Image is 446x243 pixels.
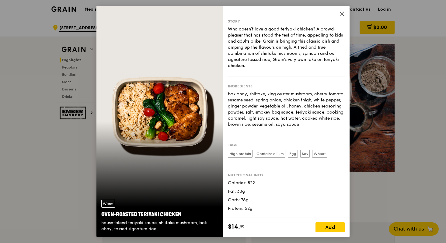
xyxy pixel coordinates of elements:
div: bok choy, shiitake, king oyster mushroom, cherry tomato, sesame seed, spring onion, chicken thigh... [228,91,345,128]
div: Protein: 62g [228,206,345,212]
div: Who doesn't love a good teriyaki chicken? A crowd-pleaser that has stood the test of time, appeal... [228,26,345,69]
label: Soy [300,150,310,158]
div: Ingredients [228,84,345,89]
div: Calories: 822 [228,180,345,186]
label: High protein [228,150,253,158]
label: Contains allium [255,150,285,158]
div: Fat: 30g [228,188,345,195]
label: Egg [288,150,298,158]
div: Warm [101,200,115,208]
span: $14. [228,222,240,231]
div: house-blend teriyaki sauce, shiitake mushroom, bok choy, tossed signature rice [101,220,218,232]
div: Story [228,19,345,24]
span: 50 [240,224,245,229]
div: Carb: 76g [228,197,345,203]
div: Nutritional info [228,173,345,178]
div: Oven‑Roasted Teriyaki Chicken [101,210,218,219]
div: Tags [228,143,345,147]
label: Wheat [312,150,327,158]
div: Add [315,222,345,232]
